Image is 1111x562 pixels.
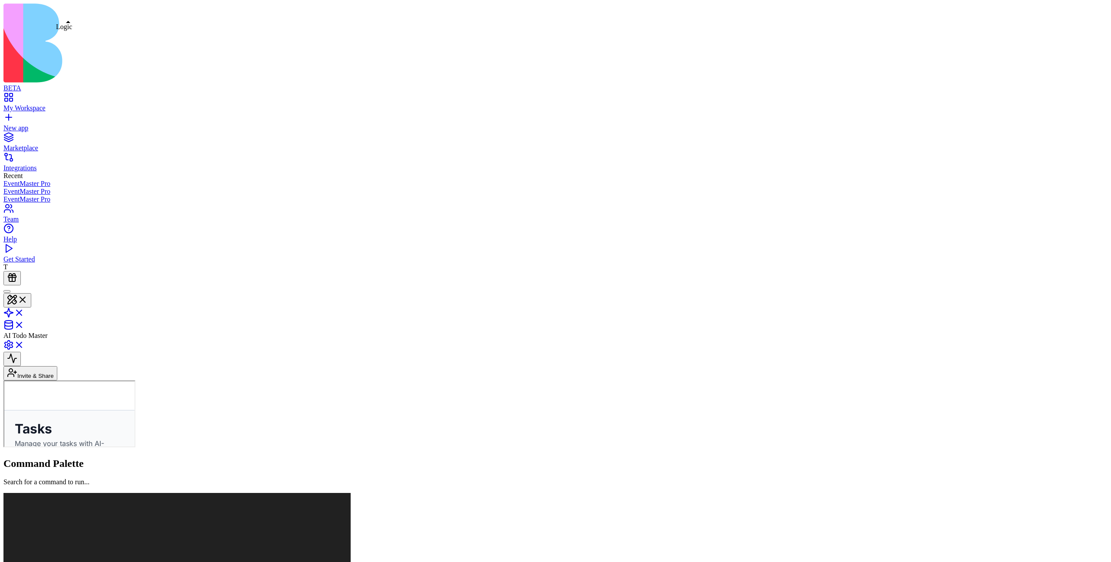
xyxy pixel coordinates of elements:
[3,164,1108,172] div: Integrations
[3,180,1108,188] a: EventMaster Pro
[3,76,1108,92] a: BETA
[3,96,1108,112] a: My Workspace
[3,208,1108,223] a: Team
[3,228,1108,243] a: Help
[3,144,1108,152] div: Marketplace
[3,116,1108,132] a: New app
[3,235,1108,243] div: Help
[3,458,1108,469] h2: Command Palette
[10,57,120,78] p: Manage your tasks with AI-powered descriptions
[3,172,23,179] span: Recent
[3,136,1108,152] a: Marketplace
[3,255,1108,263] div: Get Started
[10,40,120,55] h1: Tasks
[3,478,1108,486] p: Search for a command to run...
[3,3,352,83] img: logo
[3,195,1108,203] a: EventMaster Pro
[56,23,72,31] div: Logic
[3,84,1108,92] div: BETA
[3,263,8,271] span: T
[3,124,1108,132] div: New app
[3,104,1108,112] div: My Workspace
[3,215,1108,223] div: Team
[3,188,1108,195] a: EventMaster Pro
[3,332,48,339] span: AI Todo Master
[3,248,1108,263] a: Get Started
[3,366,57,380] button: Invite & Share
[3,156,1108,172] a: Integrations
